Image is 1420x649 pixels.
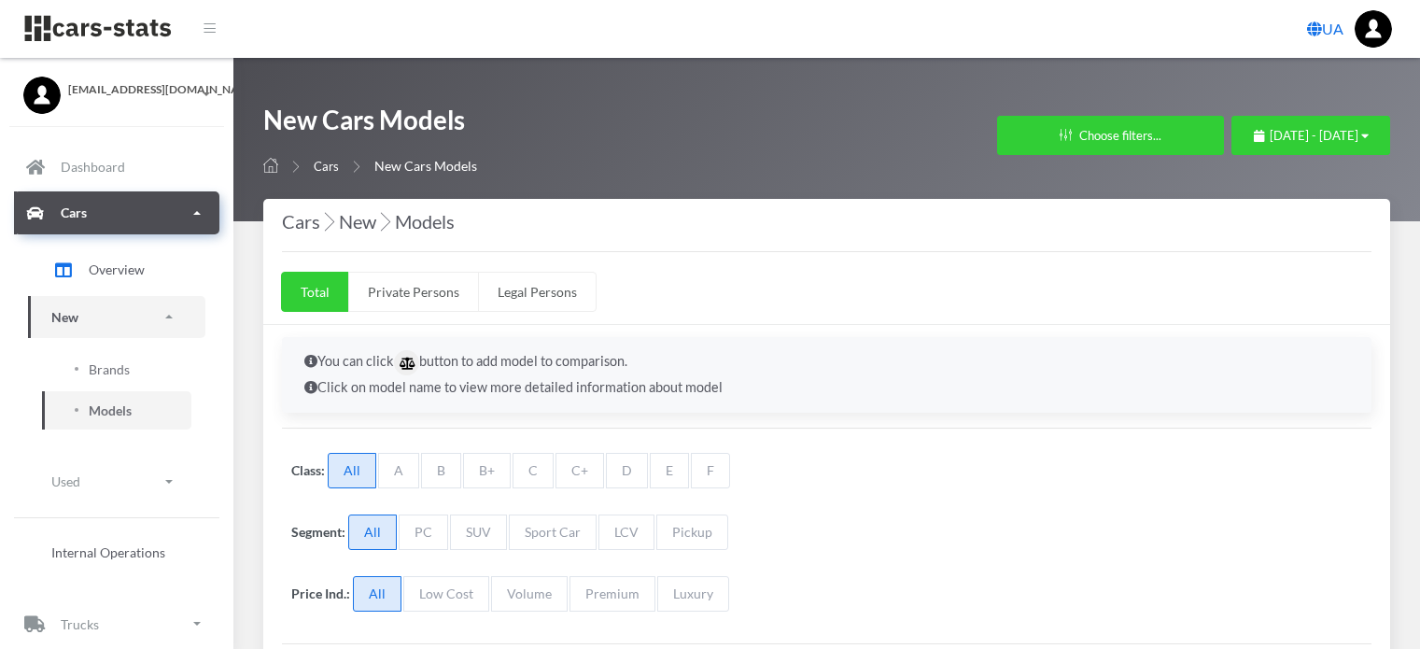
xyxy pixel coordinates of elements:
[291,460,325,480] label: Class:
[28,296,205,338] a: New
[403,576,489,612] span: Low Cost
[61,613,99,636] p: Trucks
[314,159,339,174] a: Cars
[14,602,219,645] a: Trucks
[374,158,477,174] span: New Cars Models
[23,14,173,43] img: navbar brand
[14,146,219,189] a: Dashboard
[42,350,191,388] a: Brands
[348,272,479,312] a: Private Persons
[1355,10,1392,48] img: ...
[1270,128,1358,143] span: [DATE] - [DATE]
[1231,116,1390,155] button: [DATE] - [DATE]
[51,470,80,493] p: Used
[61,155,125,178] p: Dashboard
[281,272,349,312] a: Total
[513,453,554,488] span: C
[42,391,191,430] a: Models
[28,460,205,502] a: Used
[997,116,1224,155] button: Choose filters...
[51,305,78,329] p: New
[61,201,87,224] p: Cars
[569,576,655,612] span: Premium
[348,515,397,550] span: All
[89,360,130,379] span: Brands
[450,515,507,550] span: SUV
[378,453,419,488] span: A
[89,260,145,279] span: Overview
[691,453,730,488] span: F
[1300,10,1351,48] a: UA
[51,543,165,562] span: Internal Operations
[282,337,1371,413] div: You can click button to add model to comparison. Click on model name to view more detailed inform...
[421,453,461,488] span: B
[328,453,376,488] span: All
[463,453,511,488] span: B+
[282,206,1371,236] h4: Cars New Models
[598,515,654,550] span: LCV
[509,515,597,550] span: Sport Car
[491,576,568,612] span: Volume
[650,453,689,488] span: E
[263,103,477,147] h1: New Cars Models
[478,272,597,312] a: Legal Persons
[28,533,205,571] a: Internal Operations
[555,453,604,488] span: C+
[28,247,205,293] a: Overview
[89,401,132,420] span: Models
[23,77,210,98] a: [EMAIL_ADDRESS][DOMAIN_NAME]
[14,191,219,234] a: Cars
[657,576,729,612] span: Luxury
[68,81,210,98] span: [EMAIL_ADDRESS][DOMAIN_NAME]
[291,522,345,542] label: Segment:
[606,453,648,488] span: D
[291,584,350,603] label: Price Ind.:
[656,515,728,550] span: Pickup
[353,576,401,612] span: All
[399,515,448,550] span: PC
